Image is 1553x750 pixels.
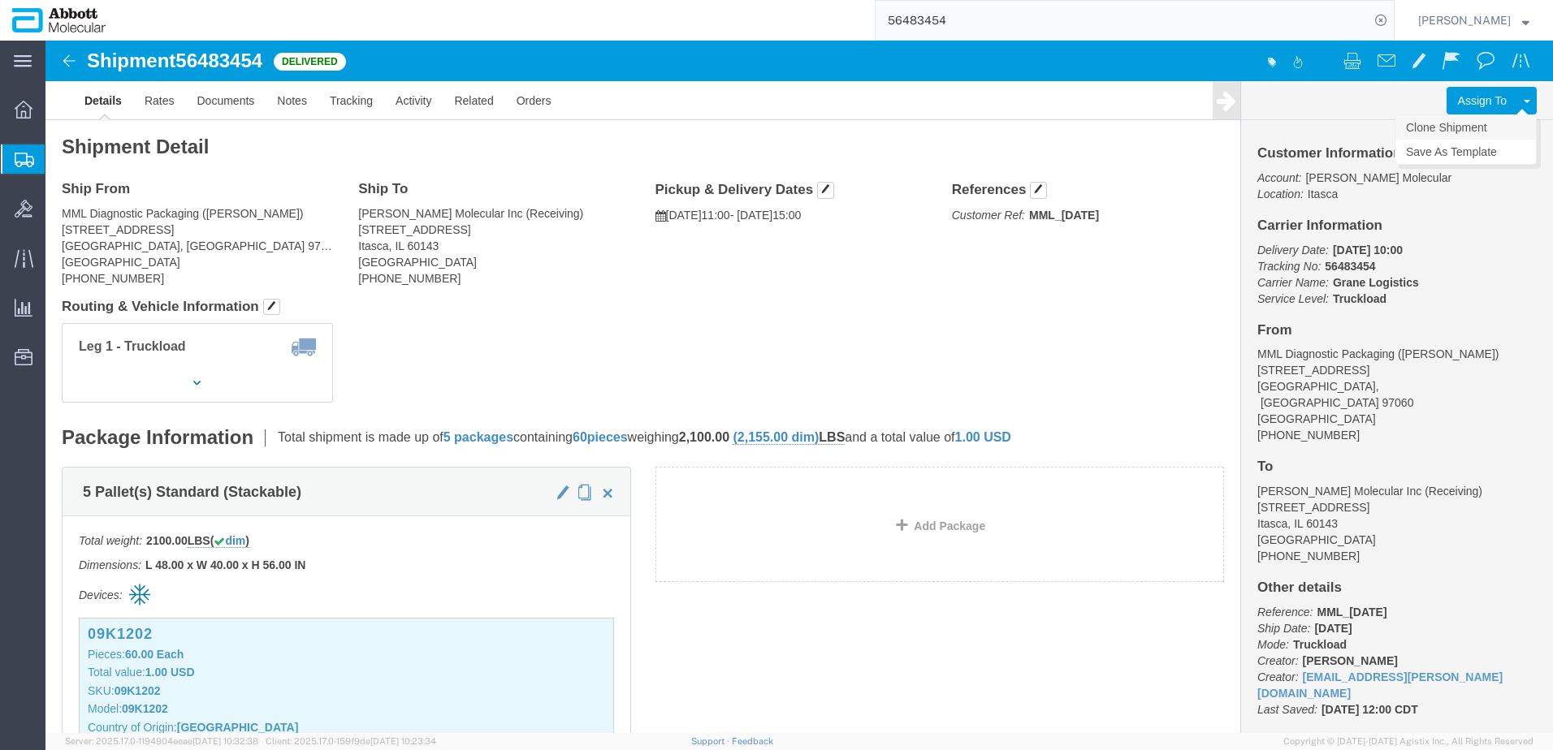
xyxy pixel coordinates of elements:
span: [DATE] 10:32:38 [193,736,258,746]
img: logo [11,8,106,32]
span: [DATE] 10:23:34 [370,736,436,746]
button: [PERSON_NAME] [1417,11,1530,30]
input: Search for shipment number, reference number [876,1,1369,40]
a: Support [691,736,732,746]
iframe: FS Legacy Container [45,41,1553,733]
a: Feedback [732,736,773,746]
span: Client: 2025.17.0-159f9de [266,736,436,746]
span: Raza Khan [1418,11,1511,29]
span: Server: 2025.17.0-1194904eeae [65,736,258,746]
span: Copyright © [DATE]-[DATE] Agistix Inc., All Rights Reserved [1283,735,1534,748]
